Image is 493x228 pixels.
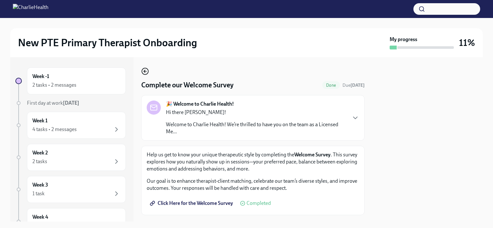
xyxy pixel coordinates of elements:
div: 2 tasks • 2 messages [32,82,76,89]
h3: 11% [459,37,475,48]
img: CharlieHealth [13,4,48,14]
span: Click Here for the Welcome Survey [151,200,233,206]
span: Due [342,83,365,88]
strong: [DATE] [350,83,365,88]
div: 4 tasks • 2 messages [32,126,77,133]
h6: Week -1 [32,73,49,80]
span: First day at work [27,100,79,106]
div: 1 task [32,190,45,197]
a: Week 14 tasks • 2 messages [15,112,126,139]
a: First day at work[DATE] [15,100,126,107]
p: Our goal is to enhance therapist-client matching, celebrate our team’s diverse styles, and improv... [147,178,359,192]
h6: Week 3 [32,181,48,189]
h6: Week 1 [32,117,48,124]
span: Done [322,83,340,88]
p: Help us get to know your unique therapeutic style by completing the . This survey explores how yo... [147,151,359,172]
span: Completed [246,201,271,206]
p: Welcome to Charlie Health! We’re thrilled to have you on the team as a Licensed Me... [166,121,346,135]
h6: Week 2 [32,149,48,156]
p: Hi there [PERSON_NAME]! [166,109,346,116]
a: Week 31 task [15,176,126,203]
strong: [DATE] [63,100,79,106]
strong: 🎉 Welcome to Charlie Health! [166,101,234,108]
h2: New PTE Primary Therapist Onboarding [18,36,197,49]
a: Click Here for the Welcome Survey [147,197,238,210]
h4: Complete our Welcome Survey [141,80,234,90]
h6: Week 4 [32,214,48,221]
span: September 17th, 2025 10:00 [342,82,365,88]
a: Week -12 tasks • 2 messages [15,67,126,94]
a: Week 22 tasks [15,144,126,171]
strong: My progress [390,36,417,43]
strong: Welcome Survey [294,152,331,158]
div: 2 tasks [32,158,47,165]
